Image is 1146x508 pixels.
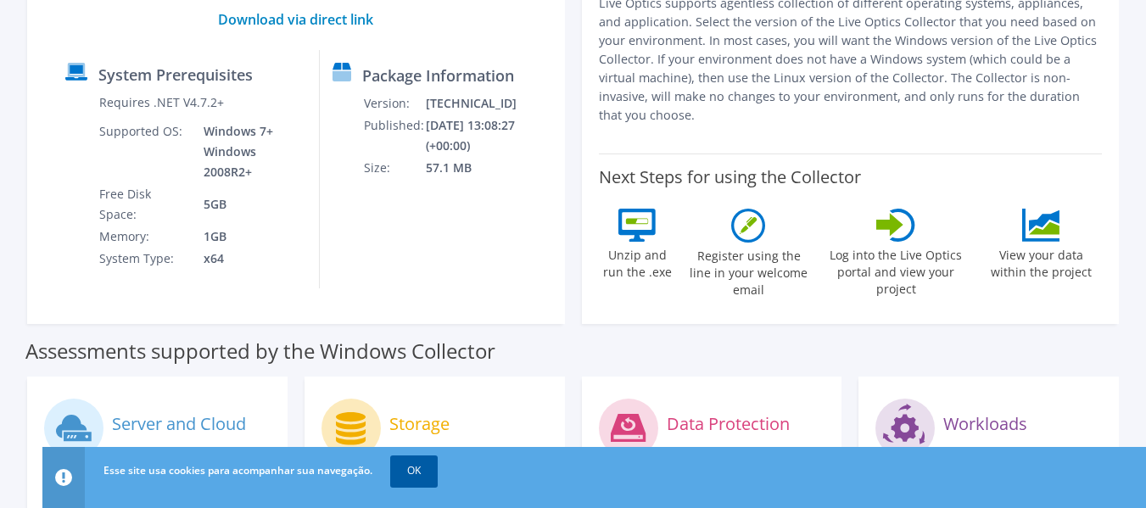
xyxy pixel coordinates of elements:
label: Workloads [943,416,1027,433]
td: Free Disk Space: [98,183,191,226]
td: Supported OS: [98,120,191,183]
label: View your data within the project [980,242,1102,281]
label: Requires .NET V4.7.2+ [99,94,224,111]
td: 57.1 MB [425,157,556,179]
td: [TECHNICAL_ID] [425,92,556,114]
label: Package Information [362,67,514,84]
td: Size: [363,157,425,179]
label: Log into the Live Optics portal and view your project [821,242,972,298]
label: Storage [389,416,450,433]
td: 5GB [191,183,306,226]
label: Unzip and run the .exe [599,242,677,281]
a: OK [390,455,438,486]
label: Register using the line in your welcome email [685,243,813,299]
td: Published: [363,114,425,157]
td: Version: [363,92,425,114]
label: Data Protection [667,416,790,433]
td: Windows 7+ Windows 2008R2+ [191,120,306,183]
a: Download via direct link [218,10,373,29]
td: x64 [191,248,306,270]
td: [DATE] 13:08:27 (+00:00) [425,114,556,157]
span: Esse site usa cookies para acompanhar sua navegação. [103,463,372,477]
td: System Type: [98,248,191,270]
td: 1GB [191,226,306,248]
label: Next Steps for using the Collector [599,167,861,187]
label: Assessments supported by the Windows Collector [25,343,495,360]
label: Server and Cloud [112,416,246,433]
label: System Prerequisites [98,66,253,83]
td: Memory: [98,226,191,248]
